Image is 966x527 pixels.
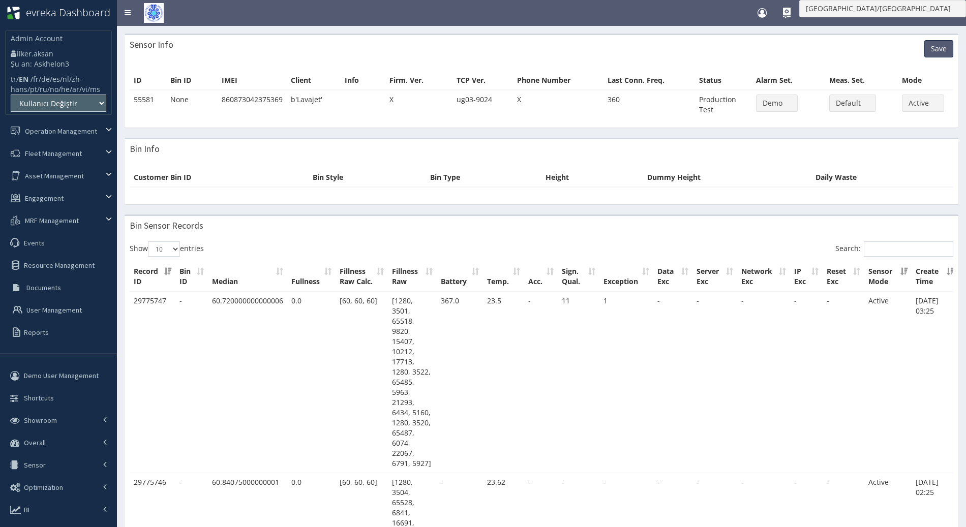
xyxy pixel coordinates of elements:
[811,168,953,187] th: Daily Waste
[130,90,166,119] td: 55581
[63,74,69,84] a: nl
[452,71,513,90] th: TCP Ver.
[643,168,811,187] th: Dummy Height
[24,371,99,380] span: Demo User Management
[130,241,204,257] label: Show entries
[558,292,599,473] td: 11
[41,74,50,84] a: de
[692,262,737,291] th: Server Exc: activate to sort column ascending
[483,292,524,473] td: 23.5
[864,241,953,257] input: Search:
[483,262,524,291] th: Temp.: activate to sort column ascending
[763,98,784,108] span: Demo
[24,483,63,492] span: Optimization
[166,71,218,90] th: Bin ID
[175,262,208,291] th: Bin ID: activate to sort column ascending
[25,216,79,225] span: MRF Management
[72,84,79,94] a: ar
[24,393,54,402] span: Shortcuts
[558,262,599,291] th: Sign. Qual.: activate to sort column ascending
[7,6,20,20] img: evreka_logo_1_HoezNYK_wy30KrO.png
[218,71,287,90] th: IMEI
[513,90,603,119] td: X
[695,71,752,90] th: Status
[336,262,388,291] th: Fillness Raw Calc.: activate to sort column ascending
[541,168,643,187] th: Height
[388,292,437,473] td: [1280, 3501, 65518, 9820, 15407, 10212, 17713, 1280, 3522, 65485, 5963, 21293, 6434, 5160, 1280, ...
[909,98,931,108] span: Active
[452,90,513,119] td: ug03-9024
[829,95,876,112] button: Default
[603,71,695,90] th: Last Conn. Freq.
[26,305,82,315] span: User Management
[864,262,912,291] th: Sensor Mode: activate to sort column ascending
[3,276,117,299] a: Documents
[148,241,180,257] select: Showentries
[752,71,825,90] th: Alarm Set.
[287,292,336,473] td: 0.0
[790,262,823,291] th: IP Exc: activate to sort column ascending
[82,84,87,94] a: vi
[30,84,37,94] a: pt
[25,171,84,180] span: Asset Management
[737,292,790,473] td: -
[599,262,653,291] th: Exception: activate to sort column ascending
[924,40,953,57] button: Save
[218,90,287,119] td: 860873042375369
[341,71,385,90] th: Info
[836,98,863,108] span: Default
[388,262,437,291] th: Fillness Raw: activate to sort column ascending
[11,34,69,44] p: Admin Account
[25,149,82,158] span: Fleet Management
[24,416,57,425] span: Showroom
[823,262,864,291] th: Reset Exc: activate to sort column ascending
[26,6,110,19] span: evreka Dashboard
[524,292,558,473] td: -
[437,262,483,291] th: Battery: activate to sort column ascending
[603,90,695,119] td: 360
[130,40,173,49] h3: Sensor Info
[19,74,28,84] b: EN
[782,8,792,17] div: How Do I Use It?
[40,84,47,94] a: ru
[524,262,558,291] th: Acc.: activate to sort column ascending
[835,241,953,257] label: Search:
[61,84,70,94] a: he
[175,292,208,473] td: -
[426,168,542,187] th: Bin Type
[50,84,58,94] a: no
[898,71,953,90] th: Mode
[208,292,287,473] td: 60.720000000000006
[864,292,912,473] td: Active
[960,522,966,527] iframe: JSD widget
[756,95,798,112] button: Demo
[3,299,117,321] a: User Management
[825,71,898,90] th: Meas. Set.
[25,194,64,203] span: Engagement
[737,262,790,291] th: Network Exc: activate to sort column ascending
[653,292,692,473] td: -
[790,292,823,473] td: -
[287,90,341,119] td: b'Lavajet'
[24,438,46,447] span: Overall
[902,95,944,112] button: Active
[130,168,309,187] th: Customer Bin ID
[806,4,953,14] span: [GEOGRAPHIC_DATA]/[GEOGRAPHIC_DATA]
[912,262,958,291] th: Create Time: activate to sort column ascending
[33,74,39,84] a: fr
[513,71,603,90] th: Phone Number
[437,292,483,473] td: 367.0
[599,292,653,473] td: 1
[25,127,97,136] span: Operation Management
[130,144,160,153] h3: Bin Info
[912,292,958,473] td: [DATE] 03:25
[26,283,61,292] span: Documents
[130,262,175,291] th: Record ID: activate to sort column ascending
[11,74,82,94] a: zh-hans
[24,328,49,337] span: Reports
[130,221,203,230] h3: Bin Sensor Records
[24,460,46,470] span: Sensor
[130,292,175,473] td: 29775747
[24,261,95,270] span: Resource Management
[11,74,16,84] a: tr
